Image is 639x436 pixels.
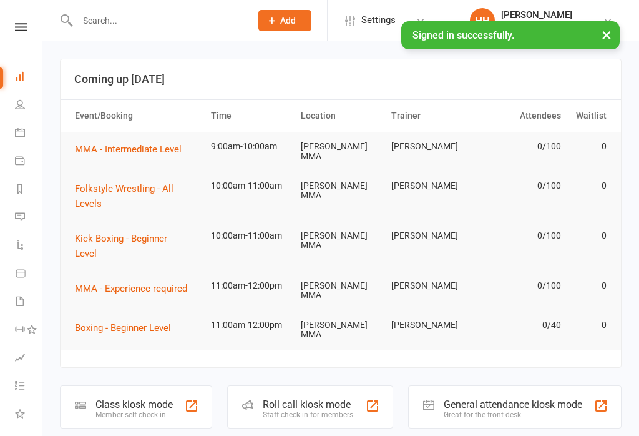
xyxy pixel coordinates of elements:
th: Time [205,100,296,132]
div: HH [470,8,495,33]
span: MMA - Experience required [75,283,187,294]
div: Staff check-in for members [263,410,353,419]
td: 10:00am-11:00am [205,221,296,250]
h3: Coming up [DATE] [74,73,607,86]
a: Payments [15,148,43,176]
td: 11:00am-12:00pm [205,310,296,340]
a: Calendar [15,120,43,148]
td: 0 [567,132,612,161]
button: × [595,21,618,48]
td: 11:00am-12:00pm [205,271,296,300]
button: Folkstyle Wrestling - All Levels [75,181,200,211]
button: MMA - Intermediate Level [75,142,190,157]
td: 0/100 [476,132,567,161]
td: 0 [567,271,612,300]
span: Folkstyle Wrestling - All Levels [75,183,173,209]
span: Settings [361,6,396,34]
button: Kick Boxing - Beginner Level [75,231,200,261]
a: Assessments [15,345,43,373]
div: Class kiosk mode [95,399,173,410]
a: People [15,92,43,120]
th: Trainer [386,100,476,132]
div: Roll call kiosk mode [263,399,353,410]
td: [PERSON_NAME] MMA [295,132,386,171]
td: [PERSON_NAME] [386,171,476,201]
a: Product Sales [15,260,43,289]
button: MMA - Experience required [75,281,196,296]
th: Attendees [476,100,567,132]
th: Event/Booking [69,100,205,132]
a: Reports [15,176,43,204]
td: 0 [567,221,612,250]
span: Signed in successfully. [412,29,514,41]
td: 0/100 [476,271,567,300]
td: 10:00am-11:00am [205,171,296,201]
td: [PERSON_NAME] MMA [295,310,386,350]
td: [PERSON_NAME] [386,221,476,250]
span: MMA - Intermediate Level [75,144,182,155]
span: Add [280,16,296,26]
td: 0 [567,171,612,201]
div: Member self check-in [95,410,173,419]
div: [PERSON_NAME] MMA [501,21,590,32]
td: [PERSON_NAME] MMA [295,221,386,260]
button: Boxing - Beginner Level [75,320,180,335]
td: 0/100 [476,221,567,250]
td: 0 [567,310,612,340]
td: [PERSON_NAME] MMA [295,271,386,310]
div: General attendance kiosk mode [444,399,582,410]
button: Add [258,10,311,31]
div: Great for the front desk [444,410,582,419]
span: Kick Boxing - Beginner Level [75,233,167,259]
td: 9:00am-10:00am [205,132,296,161]
input: Search... [74,12,242,29]
td: [PERSON_NAME] [386,310,476,340]
td: [PERSON_NAME] MMA [295,171,386,211]
th: Waitlist [567,100,612,132]
td: 0/100 [476,171,567,201]
td: 0/40 [476,310,567,340]
a: What's New [15,401,43,429]
a: Dashboard [15,64,43,92]
span: Boxing - Beginner Level [75,322,171,334]
td: [PERSON_NAME] [386,132,476,161]
td: [PERSON_NAME] [386,271,476,300]
div: [PERSON_NAME] [501,9,590,21]
th: Location [295,100,386,132]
